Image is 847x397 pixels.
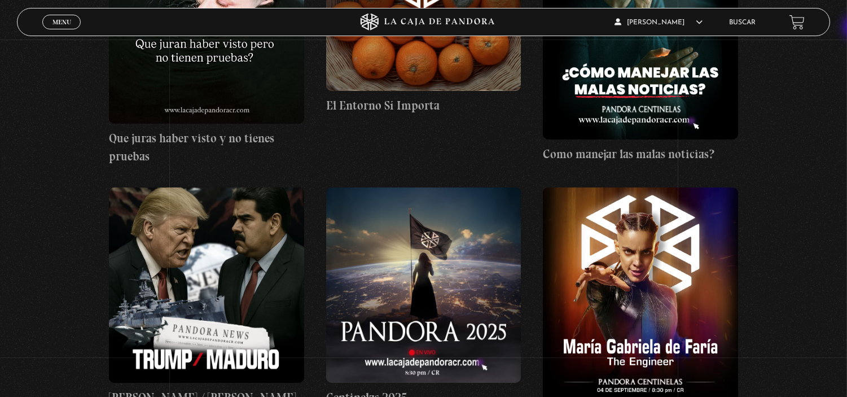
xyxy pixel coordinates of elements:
[543,145,738,163] h4: Como manejar las malas noticias?
[615,19,703,26] span: [PERSON_NAME]
[52,19,71,25] span: Menu
[326,97,521,115] h4: El Entorno Sí Importa
[729,19,756,26] a: Buscar
[789,15,805,30] a: View your shopping cart
[109,129,304,165] h4: Que juras haber visto y no tienes pruebas
[49,28,75,36] span: Cerrar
